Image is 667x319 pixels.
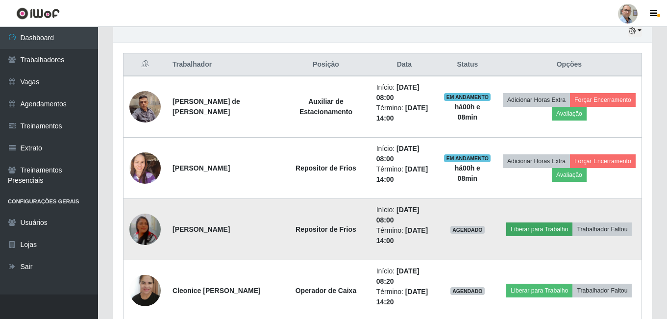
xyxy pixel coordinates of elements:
[299,98,352,116] strong: Auxiliar de Estacionamento
[16,7,60,20] img: CoreUI Logo
[129,147,161,189] img: 1698344474224.jpeg
[572,222,632,236] button: Trabalhador Faltou
[438,53,497,76] th: Status
[506,222,572,236] button: Liberar para Trabalho
[371,53,438,76] th: Data
[444,93,491,101] span: EM ANDAMENTO
[570,93,636,107] button: Forçar Encerramento
[173,225,230,233] strong: [PERSON_NAME]
[552,168,587,182] button: Avaliação
[376,205,432,225] li: Início:
[129,270,161,312] img: 1727450734629.jpeg
[296,225,356,233] strong: Repositor de Frios
[376,267,420,285] time: [DATE] 08:20
[376,103,432,123] li: Término:
[450,226,485,234] span: AGENDADO
[376,206,420,224] time: [DATE] 08:00
[497,53,642,76] th: Opções
[570,154,636,168] button: Forçar Encerramento
[455,103,480,121] strong: há 00 h e 08 min
[296,164,356,172] strong: Repositor de Frios
[129,86,161,127] img: 1753238600136.jpeg
[173,164,230,172] strong: [PERSON_NAME]
[376,225,432,246] li: Término:
[376,287,432,307] li: Término:
[572,284,632,297] button: Trabalhador Faltou
[173,287,261,294] strong: Cleonice [PERSON_NAME]
[376,82,432,103] li: Início:
[376,164,432,185] li: Término:
[450,287,485,295] span: AGENDADO
[503,154,570,168] button: Adicionar Horas Extra
[173,98,240,116] strong: [PERSON_NAME] de [PERSON_NAME]
[376,144,432,164] li: Início:
[376,266,432,287] li: Início:
[455,164,480,182] strong: há 00 h e 08 min
[503,93,570,107] button: Adicionar Horas Extra
[376,145,420,163] time: [DATE] 08:00
[444,154,491,162] span: EM ANDAMENTO
[376,83,420,101] time: [DATE] 08:00
[506,284,572,297] button: Liberar para Trabalho
[129,211,161,247] img: 1685835245647.jpeg
[167,53,281,76] th: Trabalhador
[552,107,587,121] button: Avaliação
[281,53,371,76] th: Posição
[296,287,357,294] strong: Operador de Caixa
